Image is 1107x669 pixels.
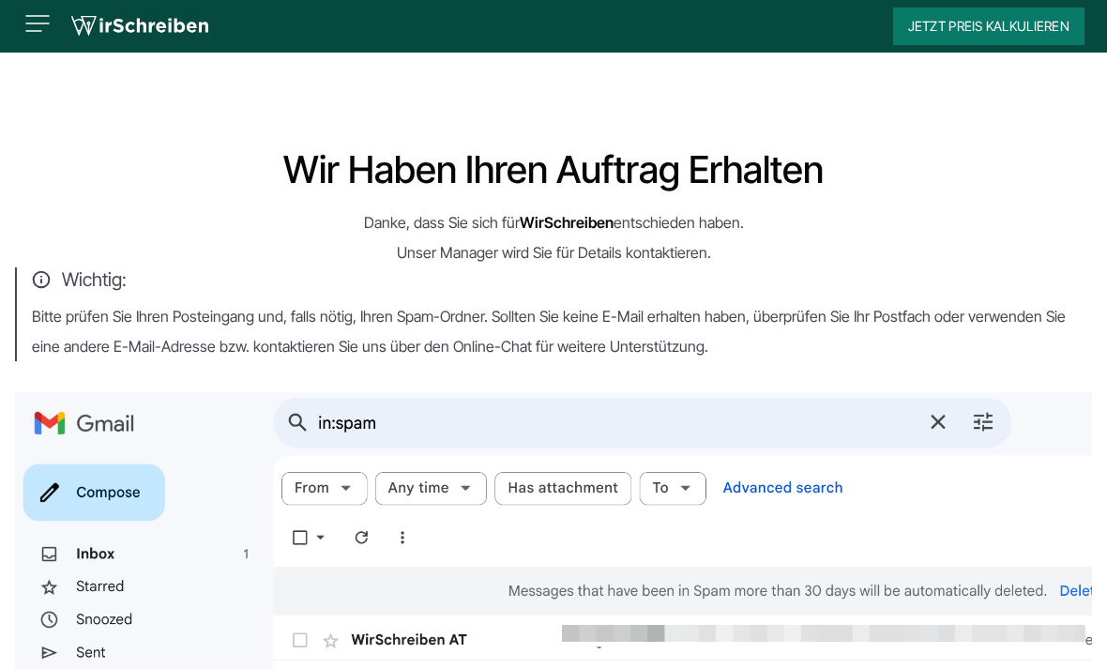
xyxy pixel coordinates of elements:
[32,267,1092,292] span: Wichtig:
[71,12,208,40] img: logo wirschreiben
[893,8,1084,45] button: Jetzt Preis kalkulieren
[15,237,1092,267] p: Unser Manager wird Sie für Details kontaktieren.
[520,213,614,232] strong: WirSchreiben
[15,151,1092,189] h1: Wir haben Ihren Auftrag erhalten
[32,301,1092,361] p: Bitte prüfen Sie Ihren Posteingang und, falls nötig, Ihren Spam-Ordner. Sollten Sie keine E-Mail ...
[15,207,1092,237] p: Danke, dass Sie sich für entschieden haben.
[23,8,53,38] img: Menu open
